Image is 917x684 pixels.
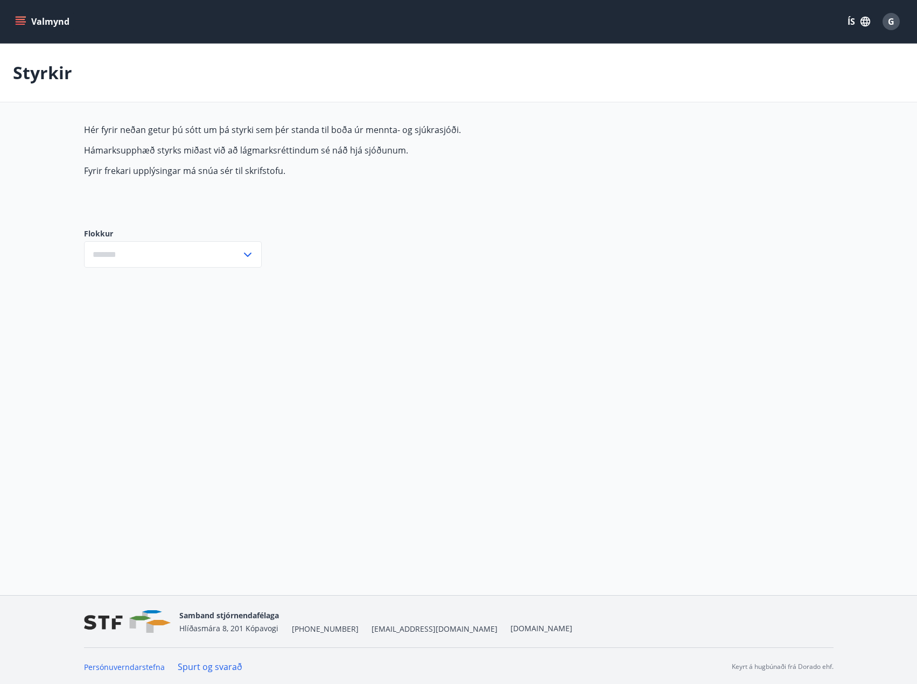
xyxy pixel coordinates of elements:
[178,661,242,673] a: Spurt og svarað
[732,662,834,672] p: Keyrt á hugbúnaði frá Dorado ehf.
[84,610,171,633] img: vjCaq2fThgY3EUYqSgpjEiBg6WP39ov69hlhuPVN.png
[13,61,72,85] p: Styrkir
[179,623,278,633] span: Hlíðasmára 8, 201 Kópavogi
[84,165,592,177] p: Fyrir frekari upplýsingar má snúa sér til skrifstofu.
[888,16,894,27] span: G
[878,9,904,34] button: G
[510,623,572,633] a: [DOMAIN_NAME]
[84,124,592,136] p: Hér fyrir neðan getur þú sótt um þá styrki sem þér standa til boða úr mennta- og sjúkrasjóði.
[372,624,498,634] span: [EMAIL_ADDRESS][DOMAIN_NAME]
[13,12,74,31] button: menu
[84,144,592,156] p: Hámarksupphæð styrks miðast við að lágmarksréttindum sé náð hjá sjóðunum.
[292,624,359,634] span: [PHONE_NUMBER]
[84,228,262,239] label: Flokkur
[84,662,165,672] a: Persónuverndarstefna
[179,610,279,620] span: Samband stjórnendafélaga
[842,12,876,31] button: ÍS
